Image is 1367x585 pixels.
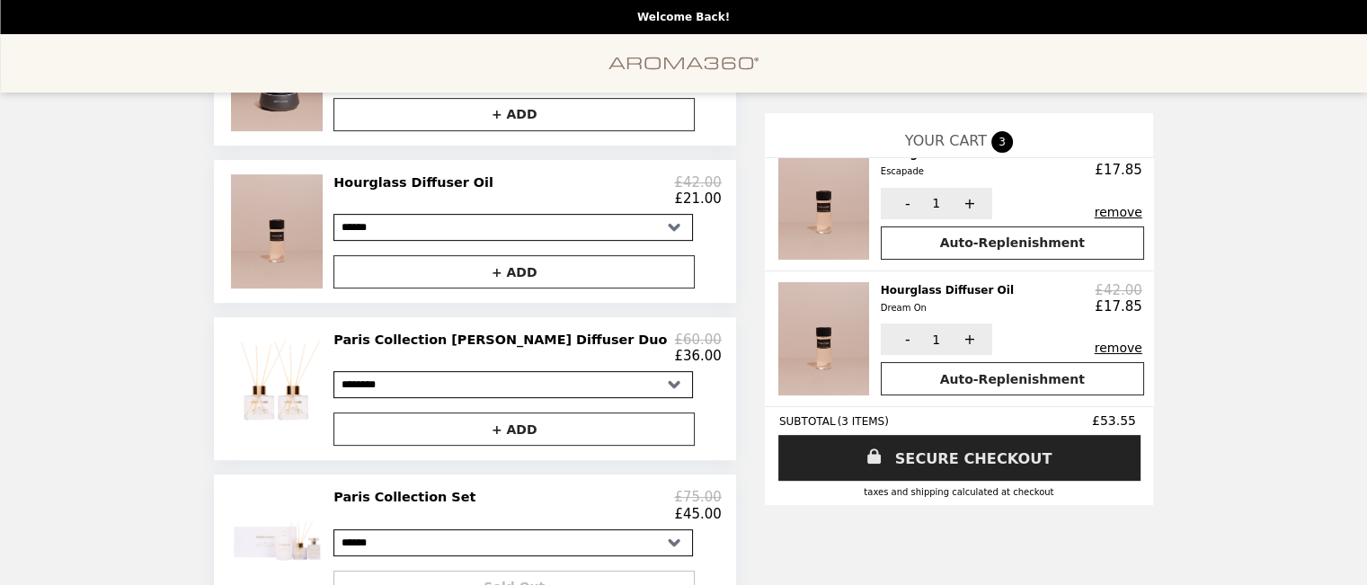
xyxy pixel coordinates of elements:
[608,45,759,82] img: Brand Logo
[778,435,1141,481] a: SECURE CHECKOUT
[881,146,1021,181] h2: Hourglass Diffuser Oil
[674,191,722,207] p: £21.00
[881,188,930,219] button: -
[333,255,695,288] button: + ADD
[778,282,874,396] img: Hourglass Diffuser Oil
[333,174,501,191] h2: Hourglass Diffuser Oil
[991,131,1013,153] span: 3
[333,98,695,131] button: + ADD
[333,529,693,556] select: Select a product variant
[1095,298,1142,315] p: £17.85
[778,146,874,260] img: Hourglass Diffuser Oil
[637,11,730,23] p: Welcome Back!
[943,188,992,219] button: +
[881,300,1014,316] div: Dream On
[1095,341,1142,355] button: remove
[1095,282,1142,298] p: £42.00
[943,324,992,355] button: +
[674,174,722,191] p: £42.00
[881,226,1144,260] button: Auto-Replenishment
[1095,162,1142,178] p: £17.85
[674,348,722,364] p: £36.00
[905,132,987,149] span: YOUR CART
[881,164,1014,180] div: Escapade
[333,371,693,398] select: Select a product variant
[779,415,838,428] span: SUBTOTAL
[333,489,483,505] h2: Paris Collection Set
[881,282,1021,317] h2: Hourglass Diffuser Oil
[1095,205,1142,219] button: remove
[674,506,722,522] p: £45.00
[881,324,930,355] button: -
[881,362,1144,395] button: Auto-Replenishment
[838,415,889,428] span: ( 3 ITEMS )
[932,332,940,347] span: 1
[333,412,695,446] button: + ADD
[333,332,674,348] h2: Paris Collection [PERSON_NAME] Diffuser Duo
[779,487,1139,497] div: Taxes and Shipping calculated at checkout
[674,489,722,505] p: £75.00
[231,174,327,288] img: Hourglass Diffuser Oil
[226,332,332,432] img: Paris Collection Reed Diffuser Duo
[333,214,693,241] select: Select a product variant
[1092,413,1139,428] span: £53.55
[674,332,722,348] p: £60.00
[932,196,940,210] span: 1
